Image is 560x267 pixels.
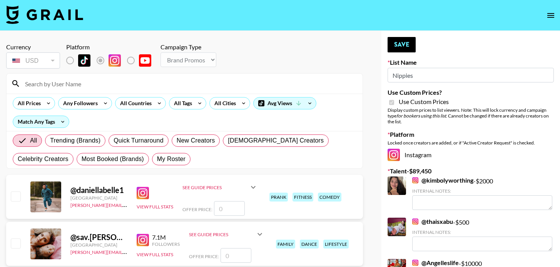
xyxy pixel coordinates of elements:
span: Trending (Brands) [50,136,100,145]
span: Offer Price: [189,254,219,259]
div: Campaign Type [160,43,216,51]
input: Search by User Name [20,77,358,90]
div: Any Followers [59,97,99,109]
button: View Full Stats [137,252,173,257]
span: My Roster [157,154,186,164]
div: Locked once creators are added, or if "Active Creator Request" is checked. [388,140,554,146]
div: dance [300,240,319,249]
label: Talent - $ 89,450 [388,167,554,175]
div: Match Any Tags [13,116,69,128]
img: YouTube [139,54,151,67]
div: Currency [6,43,60,51]
div: family [276,240,295,249]
a: @Angelleslife [412,259,459,267]
div: [GEOGRAPHIC_DATA] [70,195,127,201]
div: prank [269,193,288,202]
div: All Tags [169,97,194,109]
span: Most Booked (Brands) [82,154,144,164]
div: Display custom prices to list viewers. Note: This will lock currency and campaign type . Cannot b... [388,107,554,124]
div: fitness [293,193,313,202]
button: Save [388,37,416,52]
div: Followers [152,241,180,247]
div: 7.1M [152,233,180,241]
div: [GEOGRAPHIC_DATA] [70,242,127,248]
img: Instagram [137,187,149,199]
input: 0 [221,248,251,263]
div: Instagram [388,149,554,161]
div: Internal Notes: [412,229,552,235]
div: Currency is locked to USD [6,51,60,70]
a: [PERSON_NAME][EMAIL_ADDRESS][DOMAIN_NAME] [70,201,184,208]
div: See Guide Prices [182,178,258,196]
span: Use Custom Prices [399,98,449,106]
img: TikTok [78,54,90,67]
div: See Guide Prices [189,225,264,243]
label: List Name [388,59,554,66]
img: Instagram [109,54,121,67]
span: Offer Price: [182,207,212,212]
div: @ daniellabelle1 [70,185,127,195]
a: [PERSON_NAME][EMAIL_ADDRESS][DOMAIN_NAME] [70,248,184,255]
div: All Prices [13,97,42,109]
div: comedy [318,193,341,202]
div: Platform [66,43,157,51]
div: USD [8,54,59,67]
em: for bookers using this list [396,113,446,119]
div: @ sav.[PERSON_NAME] [70,232,127,242]
div: Internal Notes: [412,188,552,194]
div: Avg Views [254,97,316,109]
label: Use Custom Prices? [388,89,554,96]
div: - $ 2000 [412,176,552,210]
img: Instagram [412,260,418,266]
label: Platform [388,131,554,138]
div: All Cities [210,97,237,109]
div: All Countries [115,97,153,109]
img: Instagram [412,218,418,225]
a: @kimbolyworthing [412,176,473,184]
span: All [30,136,37,145]
img: Instagram [388,149,400,161]
a: @thaisxabu [412,218,453,225]
button: open drawer [543,8,558,23]
img: Instagram [137,234,149,246]
div: See Guide Prices [182,185,249,190]
div: lifestyle [323,240,349,249]
div: List locked to Instagram. [66,52,157,69]
button: View Full Stats [137,204,173,210]
img: Instagram [412,177,418,183]
span: [DEMOGRAPHIC_DATA] Creators [228,136,324,145]
span: Quick Turnaround [114,136,164,145]
div: - $ 500 [412,218,552,251]
span: New Creators [177,136,215,145]
span: Celebrity Creators [18,154,69,164]
input: 0 [214,201,245,216]
img: Grail Talent [6,5,83,24]
div: See Guide Prices [189,232,255,237]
